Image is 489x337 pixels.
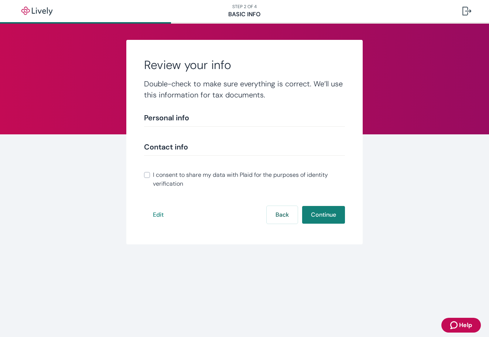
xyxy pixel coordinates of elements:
[459,321,472,330] span: Help
[441,318,481,333] button: Zendesk support iconHelp
[267,206,298,224] button: Back
[144,58,345,72] h2: Review your info
[144,206,172,224] button: Edit
[456,2,477,20] button: Log out
[16,7,58,16] img: Lively
[144,78,345,100] h4: Double-check to make sure everything is correct. We’ll use this information for tax documents.
[302,206,345,224] button: Continue
[450,321,459,330] svg: Zendesk support icon
[144,112,345,123] div: Personal info
[144,141,345,152] div: Contact info
[153,171,345,188] span: I consent to share my data with Plaid for the purposes of identity verification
